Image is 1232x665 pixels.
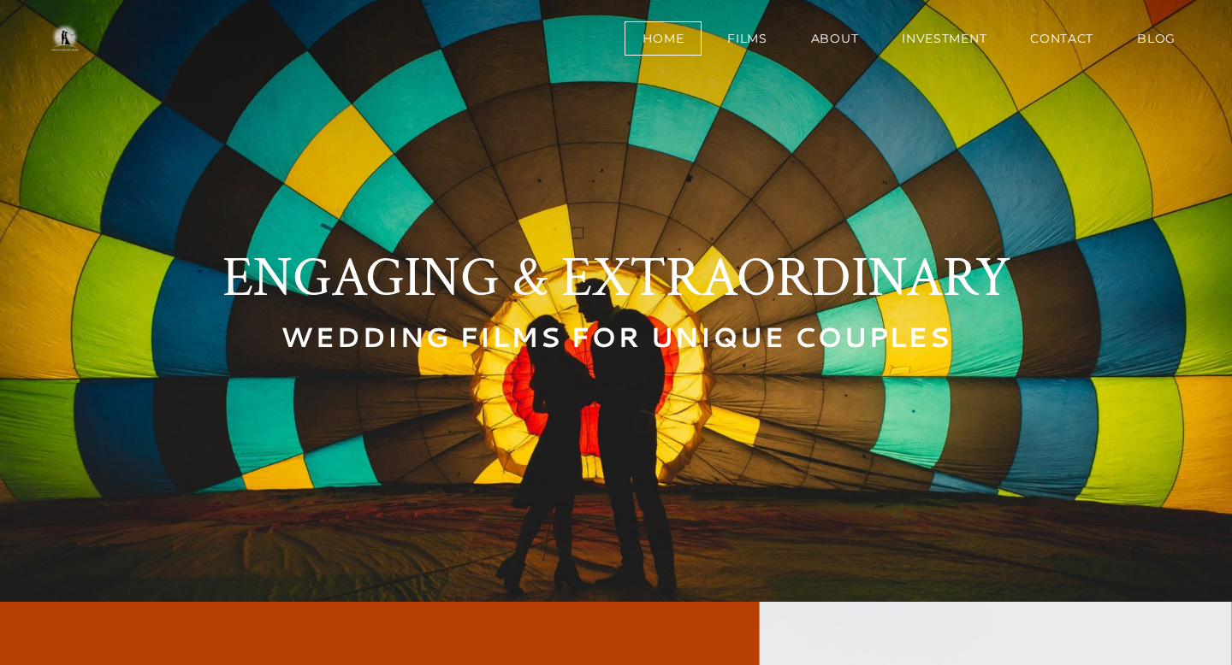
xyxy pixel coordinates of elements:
[1012,21,1111,56] a: Contact
[1119,21,1193,56] a: BLOG
[709,21,785,56] a: Films
[281,318,951,355] font: WEDDING FILMS FOR UNIQUE COUPLES
[884,21,1004,56] a: Investment
[34,21,95,56] img: One in a Million Films | Los Angeles Wedding Videographer
[625,21,702,56] a: Home
[222,242,1010,315] a: ENGAGING & EXTRAORDINARY
[793,21,877,56] a: About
